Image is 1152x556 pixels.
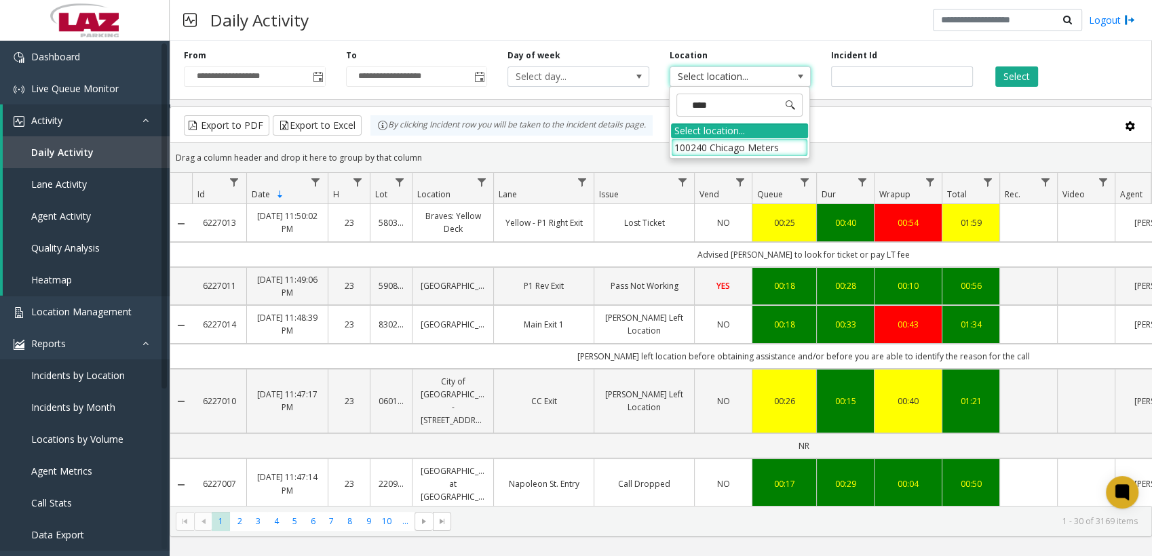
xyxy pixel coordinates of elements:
[255,273,320,299] a: [DATE] 11:49:06 PM
[307,173,325,191] a: Date Filter Menu
[825,279,866,292] a: 00:28
[197,188,205,200] span: Id
[170,218,192,229] a: Collapse Details
[204,3,315,37] h3: Daily Activity
[761,395,808,408] a: 00:26
[31,146,94,159] span: Daily Activity
[502,477,585,490] a: Napoleon St. Entry
[200,395,238,408] a: 6227010
[670,49,708,62] label: Location
[757,188,783,200] span: Queue
[573,173,591,191] a: Lane Filter Menu
[508,67,620,86] span: Select day...
[995,66,1038,87] button: Select
[379,318,404,331] a: 830202
[825,216,866,229] a: 00:40
[255,210,320,235] a: [DATE] 11:50:02 PM
[230,512,248,530] span: Page 2
[200,318,238,331] a: 6227014
[502,318,585,331] a: Main Exit 1
[170,173,1151,506] div: Data table
[978,173,997,191] a: Total Filter Menu
[31,273,72,286] span: Heatmap
[255,311,320,337] a: [DATE] 11:48:39 PM
[200,216,238,229] a: 6227013
[184,49,206,62] label: From
[396,512,415,530] span: Page 11
[825,318,866,331] a: 00:33
[459,515,1138,527] kendo-pager-info: 1 - 30 of 3169 items
[14,339,24,350] img: 'icon'
[417,188,450,200] span: Location
[337,318,362,331] a: 23
[31,82,119,95] span: Live Queue Monitor
[883,395,934,408] a: 00:40
[31,241,100,254] span: Quality Analysis
[433,512,451,531] span: Go to the last page
[370,115,653,136] div: By clicking Incident row you will be taken to the incident details page.
[602,388,686,414] a: [PERSON_NAME] Left Location
[255,471,320,496] a: [DATE] 11:47:14 PM
[731,173,749,191] a: Vend Filter Menu
[377,120,388,131] img: infoIcon.svg
[703,279,744,292] a: YES
[31,114,62,127] span: Activity
[1120,188,1143,200] span: Agent
[333,188,339,200] span: H
[421,318,485,331] a: [GEOGRAPHIC_DATA]
[670,67,782,86] span: Select location...
[499,188,517,200] span: Lane
[170,146,1151,170] div: Drag a column header and drop it here to group by that column
[883,477,934,490] a: 00:04
[951,216,991,229] a: 01:59
[252,188,270,200] span: Date
[951,279,991,292] a: 00:56
[337,279,362,292] a: 23
[378,512,396,530] span: Page 10
[951,395,991,408] a: 01:21
[337,395,362,408] a: 23
[31,464,92,477] span: Agent Metrics
[3,264,170,296] a: Heatmap
[502,279,585,292] a: P1 Rev Exit
[31,433,123,445] span: Locations by Volume
[717,319,730,330] span: NO
[170,396,192,407] a: Collapse Details
[183,3,197,37] img: pageIcon
[31,210,91,222] span: Agent Activity
[1094,173,1112,191] a: Video Filter Menu
[951,477,991,490] div: 00:50
[31,369,125,382] span: Incidents by Location
[249,512,267,530] span: Page 3
[831,49,877,62] label: Incident Id
[421,464,485,504] a: [GEOGRAPHIC_DATA] at [GEOGRAPHIC_DATA]
[3,200,170,232] a: Agent Activity
[379,395,404,408] a: 060129
[286,512,304,530] span: Page 5
[717,478,730,490] span: NO
[602,477,686,490] a: Call Dropped
[3,136,170,168] a: Daily Activity
[507,49,560,62] label: Day of week
[421,279,485,292] a: [GEOGRAPHIC_DATA]
[421,210,485,235] a: Braves: Yellow Deck
[31,178,87,191] span: Lane Activity
[761,216,808,229] a: 00:25
[1036,173,1054,191] a: Rec. Filter Menu
[921,173,939,191] a: Wrapup Filter Menu
[717,395,730,407] span: NO
[415,512,433,531] span: Go to the next page
[3,232,170,264] a: Quality Analysis
[359,512,377,530] span: Page 9
[31,305,132,318] span: Location Management
[703,477,744,490] a: NO
[825,477,866,490] div: 00:29
[379,477,404,490] a: 220903
[170,320,192,331] a: Collapse Details
[225,173,244,191] a: Id Filter Menu
[337,477,362,490] a: 23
